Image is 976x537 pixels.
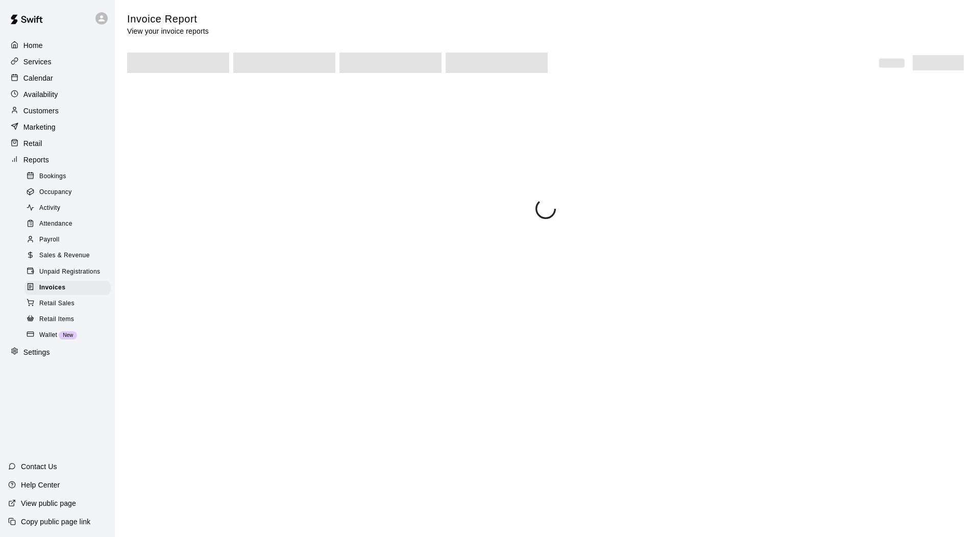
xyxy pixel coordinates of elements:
[21,461,57,472] p: Contact Us
[25,169,111,184] div: Bookings
[23,89,58,100] p: Availability
[127,26,209,36] p: View your invoice reports
[25,311,115,327] a: Retail Items
[25,297,111,311] div: Retail Sales
[25,232,115,248] a: Payroll
[23,106,59,116] p: Customers
[25,201,115,216] a: Activity
[39,283,65,293] span: Invoices
[39,219,72,229] span: Attendance
[25,201,111,215] div: Activity
[23,347,50,357] p: Settings
[23,57,52,67] p: Services
[25,249,111,263] div: Sales & Revenue
[23,138,42,149] p: Retail
[39,267,100,277] span: Unpaid Registrations
[39,314,74,325] span: Retail Items
[39,203,60,213] span: Activity
[25,328,111,343] div: WalletNew
[25,185,111,200] div: Occupancy
[127,12,209,26] h5: Invoice Report
[8,119,107,135] a: Marketing
[8,103,107,118] a: Customers
[21,517,90,527] p: Copy public page link
[39,235,59,245] span: Payroll
[25,327,115,343] a: WalletNew
[23,40,43,51] p: Home
[25,233,111,247] div: Payroll
[25,296,115,311] a: Retail Sales
[23,73,53,83] p: Calendar
[23,155,49,165] p: Reports
[8,152,107,167] a: Reports
[25,217,111,231] div: Attendance
[8,70,107,86] a: Calendar
[8,38,107,53] a: Home
[23,122,56,132] p: Marketing
[8,54,107,69] a: Services
[8,136,107,151] a: Retail
[8,345,107,360] a: Settings
[25,248,115,264] a: Sales & Revenue
[25,264,115,280] a: Unpaid Registrations
[25,280,115,296] a: Invoices
[25,281,111,295] div: Invoices
[25,265,111,279] div: Unpaid Registrations
[25,168,115,184] a: Bookings
[39,187,72,198] span: Occupancy
[25,312,111,327] div: Retail Items
[59,332,77,338] span: New
[39,330,57,340] span: Wallet
[21,498,76,508] p: View public page
[25,216,115,232] a: Attendance
[21,480,60,490] p: Help Center
[8,87,107,102] a: Availability
[39,172,66,182] span: Bookings
[25,184,115,200] a: Occupancy
[39,251,90,261] span: Sales & Revenue
[39,299,75,309] span: Retail Sales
